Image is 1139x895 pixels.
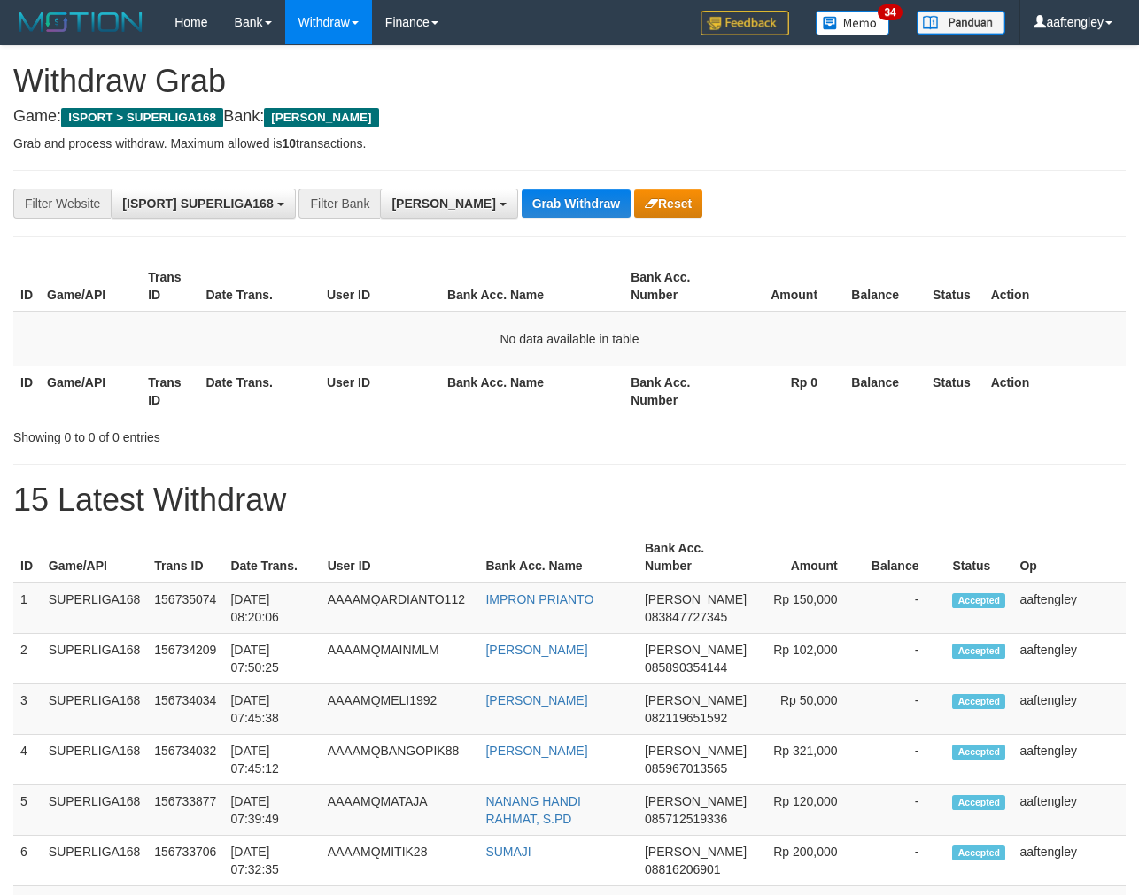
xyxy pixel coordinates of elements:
td: SUPERLIGA168 [42,836,148,886]
td: 5 [13,785,42,836]
td: AAAAMQMAINMLM [321,634,479,684]
td: Rp 120,000 [754,785,864,836]
td: 156734034 [147,684,223,735]
td: AAAAMQBANGOPIK88 [321,735,479,785]
a: [PERSON_NAME] [485,744,587,758]
p: Grab and process withdraw. Maximum allowed is transactions. [13,135,1126,152]
button: [ISPORT] SUPERLIGA168 [111,189,295,219]
img: MOTION_logo.png [13,9,148,35]
th: Trans ID [141,261,198,312]
th: User ID [321,532,479,583]
th: Status [945,532,1012,583]
a: [PERSON_NAME] [485,693,587,707]
td: No data available in table [13,312,1126,366]
th: Status [926,261,984,312]
span: [PERSON_NAME] [645,592,747,606]
img: Feedback.jpg [701,11,789,35]
td: 4 [13,735,42,785]
td: SUPERLIGA168 [42,583,148,634]
td: AAAAMQMELI1992 [321,684,479,735]
td: - [864,785,946,836]
a: IMPRON PRIANTO [485,592,593,606]
td: 156733877 [147,785,223,836]
td: Rp 50,000 [754,684,864,735]
td: SUPERLIGA168 [42,684,148,735]
button: Reset [634,189,702,218]
img: Button%20Memo.svg [816,11,890,35]
th: Date Trans. [198,366,319,416]
td: AAAAMQARDIANTO112 [321,583,479,634]
div: Filter Website [13,189,111,219]
div: Showing 0 to 0 of 0 entries [13,421,461,446]
th: Balance [844,261,926,312]
th: Bank Acc. Number [638,532,754,583]
span: ISPORT > SUPERLIGA168 [61,108,223,127]
th: Date Trans. [198,261,319,312]
th: Bank Acc. Name [440,261,624,312]
span: [PERSON_NAME] [645,845,747,859]
td: 156734032 [147,735,223,785]
td: 156733706 [147,836,223,886]
td: 2 [13,634,42,684]
td: aaftengley [1012,785,1126,836]
td: [DATE] 07:39:49 [223,785,320,836]
td: aaftengley [1012,735,1126,785]
td: SUPERLIGA168 [42,735,148,785]
span: [PERSON_NAME] [391,197,495,211]
th: User ID [320,366,440,416]
td: 156734209 [147,634,223,684]
th: Action [984,261,1126,312]
th: Trans ID [141,366,198,416]
span: Accepted [952,593,1005,608]
td: [DATE] 08:20:06 [223,583,320,634]
td: aaftengley [1012,634,1126,684]
th: Bank Acc. Number [624,366,724,416]
td: 1 [13,583,42,634]
th: Bank Acc. Name [478,532,638,583]
span: 34 [878,4,902,20]
span: Accepted [952,644,1005,659]
th: Trans ID [147,532,223,583]
td: - [864,634,946,684]
th: Amount [754,532,864,583]
h1: Withdraw Grab [13,64,1126,99]
a: NANANG HANDI RAHMAT, S.PD [485,794,580,826]
th: User ID [320,261,440,312]
div: Filter Bank [298,189,380,219]
span: Copy 08816206901 to clipboard [645,862,721,876]
th: Op [1012,532,1126,583]
span: [PERSON_NAME] [645,744,747,758]
td: 6 [13,836,42,886]
td: Rp 150,000 [754,583,864,634]
td: [DATE] 07:32:35 [223,836,320,886]
th: Bank Acc. Number [624,261,724,312]
span: Accepted [952,745,1005,760]
span: [PERSON_NAME] [645,693,747,707]
span: Copy 083847727345 to clipboard [645,610,727,624]
th: Balance [844,366,926,416]
a: [PERSON_NAME] [485,643,587,657]
button: Grab Withdraw [522,189,631,218]
span: [PERSON_NAME] [645,643,747,657]
button: [PERSON_NAME] [380,189,517,219]
span: [PERSON_NAME] [645,794,747,808]
td: [DATE] 07:45:38 [223,684,320,735]
th: Bank Acc. Name [440,366,624,416]
span: [ISPORT] SUPERLIGA168 [122,197,273,211]
span: Copy 085890354144 to clipboard [645,660,727,675]
span: Copy 085712519336 to clipboard [645,812,727,826]
th: Amount [724,261,844,312]
h1: 15 Latest Withdraw [13,482,1126,518]
td: SUPERLIGA168 [42,785,148,836]
a: SUMAJI [485,845,531,859]
td: aaftengley [1012,684,1126,735]
span: [PERSON_NAME] [264,108,378,127]
th: Action [984,366,1126,416]
th: ID [13,366,40,416]
td: - [864,836,946,886]
td: SUPERLIGA168 [42,634,148,684]
th: Balance [864,532,946,583]
td: AAAAMQMATAJA [321,785,479,836]
td: - [864,735,946,785]
th: Game/API [40,366,141,416]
